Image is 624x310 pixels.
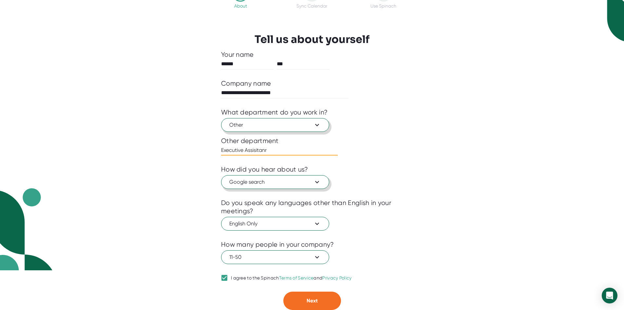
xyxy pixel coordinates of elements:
[283,292,341,310] button: Next
[229,121,321,129] span: Other
[221,250,329,264] button: 11-50
[307,298,318,304] span: Next
[221,118,329,132] button: Other
[255,33,369,46] h3: Tell us about yourself
[221,145,338,155] input: What department?
[602,288,617,303] div: Open Intercom Messenger
[221,108,328,116] div: What department do you work in?
[322,275,351,280] a: Privacy Policy
[296,3,327,9] div: Sync Calendar
[221,79,271,88] div: Company name
[370,3,396,9] div: Use Spinach
[229,178,321,186] span: Google search
[231,275,352,281] div: I agree to the Spinach and
[221,175,329,189] button: Google search
[221,51,403,59] div: Your name
[221,217,329,231] button: English Only
[229,253,321,261] span: 11-50
[221,165,308,174] div: How did you hear about us?
[234,3,247,9] div: About
[279,275,314,280] a: Terms of Service
[221,199,403,215] div: Do you speak any languages other than English in your meetings?
[221,240,334,249] div: How many people in your company?
[221,137,403,145] div: Other department
[229,220,321,228] span: English Only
